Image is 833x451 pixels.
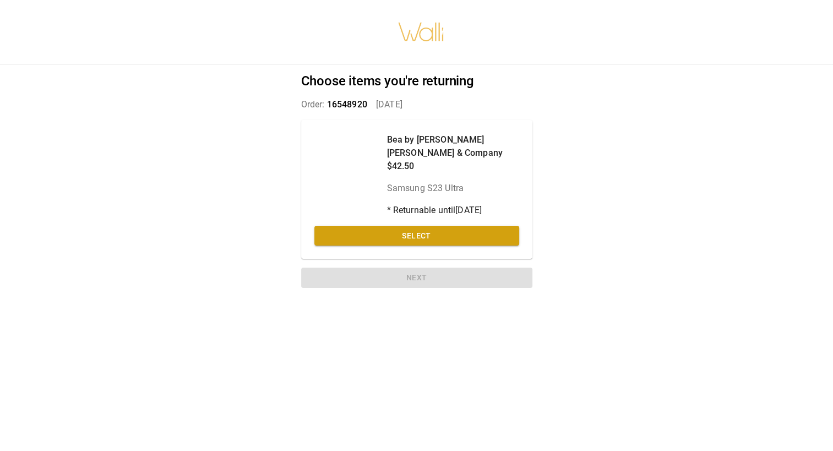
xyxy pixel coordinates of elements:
[387,204,519,217] p: * Returnable until [DATE]
[301,73,532,89] h2: Choose items you're returning
[387,160,519,173] p: $42.50
[314,226,519,246] button: Select
[301,98,532,111] p: Order: [DATE]
[387,133,519,160] p: Bea by [PERSON_NAME] [PERSON_NAME] & Company
[387,182,519,195] p: Samsung S23 Ultra
[398,8,445,56] img: walli-inc.myshopify.com
[327,99,367,110] span: 16548920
